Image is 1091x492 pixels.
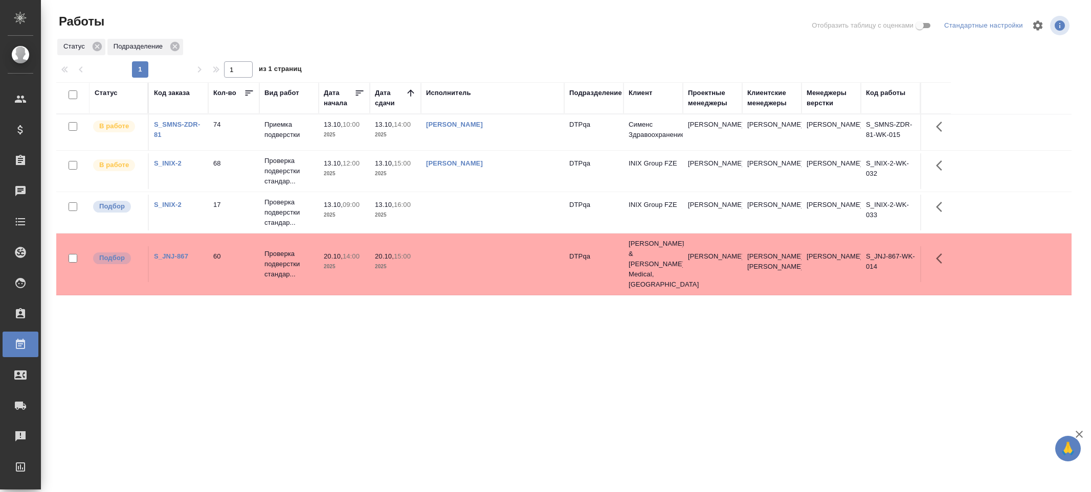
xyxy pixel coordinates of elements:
[1059,438,1077,459] span: 🙏
[930,195,954,219] button: Здесь прячутся важные кнопки
[866,88,905,98] div: Код работы
[324,169,365,179] p: 2025
[208,114,259,150] td: 74
[426,88,471,98] div: Исполнитель
[99,253,125,263] p: Подбор
[92,120,143,133] div: Исполнитель выполняет работу
[629,120,678,140] p: Сименс Здравоохранение
[114,41,166,52] p: Подразделение
[807,120,856,130] p: [PERSON_NAME]
[426,121,483,128] a: [PERSON_NAME]
[375,121,394,128] p: 13.10,
[343,121,360,128] p: 10:00
[375,252,394,260] p: 20.10,
[92,200,143,214] div: Можно подбирать исполнителей
[629,239,678,290] p: [PERSON_NAME] & [PERSON_NAME] Medical, [GEOGRAPHIC_DATA]
[375,169,416,179] p: 2025
[1050,16,1072,35] span: Посмотреть информацию
[208,246,259,282] td: 60
[375,130,416,140] p: 2025
[343,252,360,260] p: 14:00
[861,114,920,150] td: S_SMNS-ZDR-81-WK-015
[154,252,188,260] a: S_JNJ-867
[426,159,483,167] a: [PERSON_NAME]
[324,159,343,167] p: 13.10,
[861,153,920,189] td: S_INIX-2-WK-032
[742,195,801,230] td: [PERSON_NAME]
[394,159,411,167] p: 15:00
[564,195,624,230] td: DTPqa
[92,158,143,172] div: Исполнитель выполняет работу
[92,251,143,265] div: Можно подбирать исполнителей
[264,197,314,228] p: Проверка подверстки стандар...
[807,88,856,108] div: Менеджеры верстки
[861,246,920,282] td: S_JNJ-867-WK-014
[564,246,624,282] td: DTPqa
[375,262,416,272] p: 2025
[747,88,796,108] div: Клиентские менеджеры
[264,88,299,98] div: Вид работ
[394,201,411,208] p: 16:00
[63,41,88,52] p: Статус
[629,158,678,169] p: INIX Group FZE
[154,121,200,138] a: S_SMNS-ZDR-81
[807,251,856,262] p: [PERSON_NAME]
[564,153,624,189] td: DTPqa
[324,210,365,220] p: 2025
[264,120,314,140] p: Приемка подверстки
[154,201,182,208] a: S_INIX-2
[343,159,360,167] p: 12:00
[99,201,125,212] p: Подбор
[56,13,104,30] span: Работы
[861,195,920,230] td: S_INIX-2-WK-033
[564,114,624,150] td: DTPqa
[394,121,411,128] p: 14:00
[264,156,314,186] p: Проверка подверстки стандар...
[629,88,652,98] div: Клиент
[324,121,343,128] p: 13.10,
[95,88,118,98] div: Статус
[264,249,314,279] p: Проверка подверстки стандар...
[807,158,856,169] p: [PERSON_NAME]
[375,210,416,220] p: 2025
[375,159,394,167] p: 13.10,
[99,121,129,131] p: В работе
[375,88,406,108] div: Дата сдачи
[324,201,343,208] p: 13.10,
[259,63,302,78] span: из 1 страниц
[154,88,190,98] div: Код заказа
[930,153,954,178] button: Здесь прячутся важные кнопки
[208,153,259,189] td: 68
[394,252,411,260] p: 15:00
[375,201,394,208] p: 13.10,
[99,160,129,170] p: В работе
[343,201,360,208] p: 09:00
[569,88,622,98] div: Подразделение
[324,262,365,272] p: 2025
[930,114,954,139] button: Здесь прячутся важные кнопки
[1055,436,1081,461] button: 🙏
[208,195,259,230] td: 17
[807,200,856,210] p: [PERSON_NAME]
[683,246,742,282] td: [PERSON_NAME]
[629,200,678,210] p: INIX Group FZE
[930,246,954,271] button: Здесь прячутся важные кнопки
[107,39,183,55] div: Подразделение
[154,159,182,167] a: S_INIX-2
[942,18,1026,34] div: split button
[742,246,801,282] td: [PERSON_NAME], [PERSON_NAME]
[683,114,742,150] td: [PERSON_NAME]
[324,130,365,140] p: 2025
[213,88,236,98] div: Кол-во
[1026,13,1050,38] span: Настроить таблицу
[57,39,105,55] div: Статус
[742,153,801,189] td: [PERSON_NAME]
[812,20,914,31] span: Отобразить таблицу с оценками
[688,88,737,108] div: Проектные менеджеры
[683,195,742,230] td: [PERSON_NAME]
[742,114,801,150] td: [PERSON_NAME]
[683,153,742,189] td: [PERSON_NAME]
[324,88,354,108] div: Дата начала
[324,252,343,260] p: 20.10,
